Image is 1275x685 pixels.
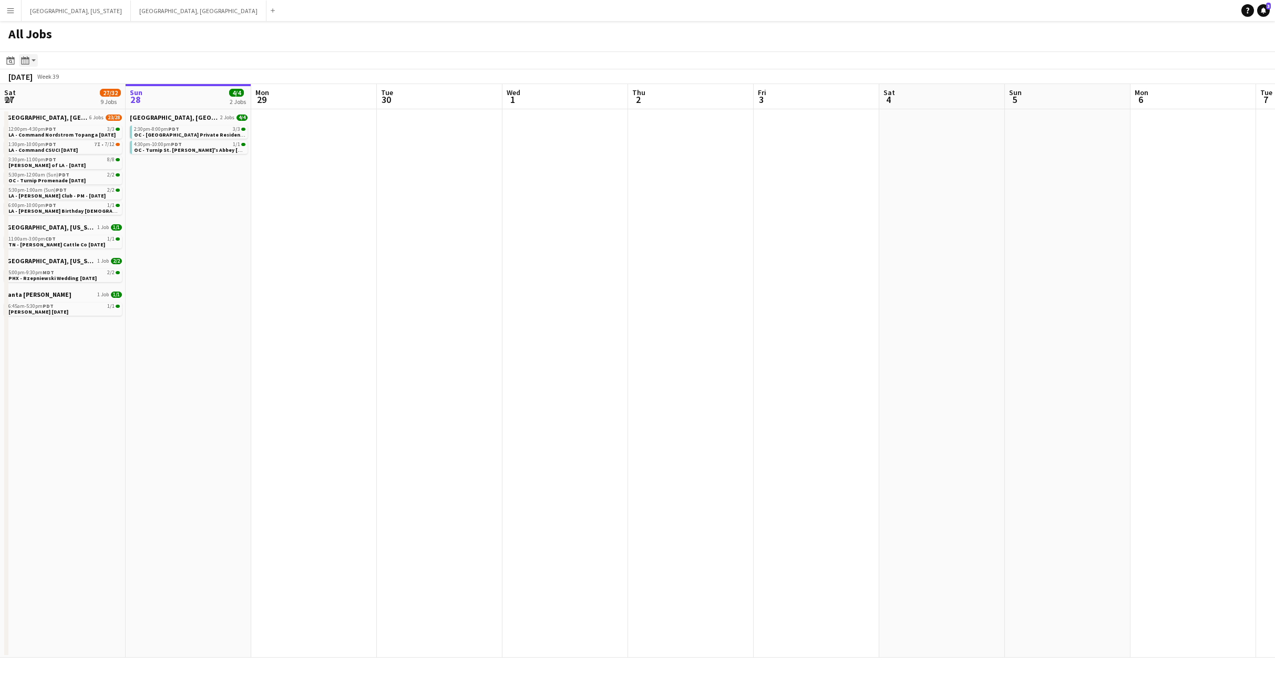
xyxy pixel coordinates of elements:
[116,189,120,192] span: 2/2
[8,202,120,214] a: 6:00pm-10:00pmPDT1/1LA - [PERSON_NAME] Birthday [DEMOGRAPHIC_DATA]
[505,94,520,106] span: 1
[107,188,115,193] span: 2/2
[111,224,122,231] span: 1/1
[116,271,120,274] span: 2/2
[4,257,122,265] a: [GEOGRAPHIC_DATA], [US_STATE]1 Job2/2
[8,203,56,208] span: 6:00pm-10:00pm
[756,94,766,106] span: 3
[130,88,142,97] span: Sun
[56,186,67,193] span: PDT
[107,304,115,309] span: 1/1
[8,147,78,153] span: LA - Command CSUCI 9.27.25
[3,94,16,106] span: 27
[8,177,86,184] span: OC - Turnip Promenade 9.27.25
[97,292,109,298] span: 1 Job
[35,72,61,80] span: Week 39
[1257,4,1270,17] a: 3
[130,113,248,121] a: [GEOGRAPHIC_DATA], [GEOGRAPHIC_DATA]2 Jobs4/4
[4,113,122,121] a: [GEOGRAPHIC_DATA], [GEOGRAPHIC_DATA]6 Jobs23/28
[1259,94,1272,106] span: 7
[4,113,87,121] span: Los Angeles, CA
[255,88,269,97] span: Mon
[8,269,120,281] a: 5:00pm-9:30pmMDT2/2PHX - Rzepniewski Wedding [DATE]
[379,94,393,106] span: 30
[130,113,248,156] div: [GEOGRAPHIC_DATA], [GEOGRAPHIC_DATA]2 Jobs4/42:30pm-8:00pmPDT3/3OC - [GEOGRAPHIC_DATA] Private Re...
[882,94,895,106] span: 4
[1266,3,1271,9] span: 3
[4,223,95,231] span: Nashville, Tennessee
[94,142,100,147] span: 7I
[8,142,56,147] span: 1:30pm-10:00pm
[116,237,120,241] span: 1/1
[107,157,115,162] span: 8/8
[134,131,264,138] span: OC - Moloo Private Residence 9.28.25
[100,89,121,97] span: 27/32
[8,126,120,138] a: 12:00pm-4:30pmPDT3/3LA - Command Nordstrom Topanga [DATE]
[4,290,71,298] span: Santa Barbara
[758,88,766,97] span: Fri
[8,207,142,214] span: LA - Nicole Birthday 9.27.25
[241,143,245,146] span: 1/1
[107,203,115,208] span: 1/1
[8,236,56,242] span: 11:00am-3:00pm
[45,156,56,163] span: PDT
[100,98,120,106] div: 9 Jobs
[233,142,240,147] span: 1/1
[1135,88,1148,97] span: Mon
[168,126,179,132] span: PDT
[1009,88,1022,97] span: Sun
[254,94,269,106] span: 29
[134,141,245,153] a: 4:30pm-10:00pmPDT1/1OC - Turnip St. [PERSON_NAME]'s Abbey [DATE]
[8,127,56,132] span: 12:00pm-4:30pm
[1007,94,1022,106] span: 5
[8,241,105,248] span: TN - Semler Cattle Co 9.27.25
[8,270,54,275] span: 5:00pm-9:30pm
[116,204,120,207] span: 1/1
[230,98,246,106] div: 2 Jobs
[241,128,245,131] span: 3/3
[4,290,122,318] div: Santa [PERSON_NAME]1 Job1/16:45am-5:30pmPDT1/1[PERSON_NAME] [DATE]
[8,142,120,147] div: •
[111,258,122,264] span: 2/2
[97,224,109,231] span: 1 Job
[171,141,182,148] span: PDT
[8,192,106,199] span: LA - Jonathan Club - PM - 9.27.25
[8,162,86,169] span: LA - Ebell of LA - 9.27.25
[106,115,122,121] span: 23/28
[111,292,122,298] span: 1/1
[134,142,182,147] span: 4:30pm-10:00pm
[8,171,120,183] a: 5:30pm-12:00am (Sun)PDT2/2OC - Turnip Promenade [DATE]
[8,303,120,315] a: 6:45am-5:30pmPDT1/1[PERSON_NAME] [DATE]
[45,141,56,148] span: PDT
[131,1,266,21] button: [GEOGRAPHIC_DATA], [GEOGRAPHIC_DATA]
[8,157,56,162] span: 3:30pm-11:00pm
[4,257,122,290] div: [GEOGRAPHIC_DATA], [US_STATE]1 Job2/25:00pm-9:30pmMDT2/2PHX - Rzepniewski Wedding [DATE]
[134,127,179,132] span: 2:30pm-8:00pm
[43,303,54,309] span: PDT
[233,127,240,132] span: 3/3
[631,94,645,106] span: 2
[8,141,120,153] a: 1:30pm-10:00pmPDT7I•7/12LA - Command CSUCI [DATE]
[8,131,116,138] span: LA - Command Nordstrom Topanga 9.27.25
[43,269,54,276] span: MDT
[89,115,104,121] span: 6 Jobs
[8,235,120,247] a: 11:00am-3:00pmCDT1/1TN - [PERSON_NAME] Cattle Co [DATE]
[116,173,120,177] span: 2/2
[8,71,33,82] div: [DATE]
[8,156,120,168] a: 3:30pm-11:00pmPDT8/8[PERSON_NAME] of LA - [DATE]
[107,127,115,132] span: 3/3
[4,223,122,257] div: [GEOGRAPHIC_DATA], [US_STATE]1 Job1/111:00am-3:00pmCDT1/1TN - [PERSON_NAME] Cattle Co [DATE]
[8,188,67,193] span: 5:30pm-1:00am (Sun)
[22,1,131,21] button: [GEOGRAPHIC_DATA], [US_STATE]
[58,171,69,178] span: PDT
[229,89,244,97] span: 4/4
[107,236,115,242] span: 1/1
[237,115,248,121] span: 4/4
[4,290,122,298] a: Santa [PERSON_NAME]1 Job1/1
[97,258,109,264] span: 1 Job
[632,88,645,97] span: Thu
[8,186,120,199] a: 5:30pm-1:00am (Sun)PDT2/2LA - [PERSON_NAME] Club - PM - [DATE]
[116,143,120,146] span: 7/12
[4,88,16,97] span: Sat
[45,235,56,242] span: CDT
